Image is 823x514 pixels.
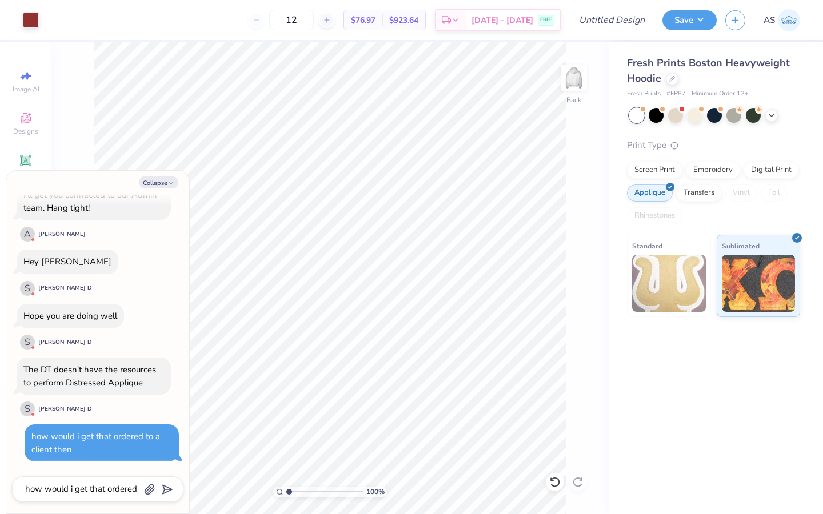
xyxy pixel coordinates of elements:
[627,184,673,202] div: Applique
[676,184,722,202] div: Transfers
[692,89,749,99] span: Minimum Order: 12 +
[627,56,790,85] span: Fresh Prints Boston Heavyweight Hoodie
[38,405,92,413] div: [PERSON_NAME] D
[13,127,38,136] span: Designs
[722,255,796,312] img: Sublimated
[744,162,799,179] div: Digital Print
[20,335,35,350] div: S
[764,9,800,31] a: AS
[540,16,552,24] span: FREE
[23,256,111,267] div: Hey [PERSON_NAME]
[20,401,35,416] div: S
[662,10,717,30] button: Save
[13,85,39,94] span: Image AI
[23,364,156,388] div: The DT doesn't have the resources to perform Distressed Applique
[23,310,117,322] div: Hope you are doing well
[686,162,740,179] div: Embroidery
[351,14,375,26] span: $76.97
[269,10,314,30] input: – –
[389,14,418,26] span: $923.64
[632,255,706,312] img: Standard
[38,230,86,239] div: [PERSON_NAME]
[761,184,788,202] div: Foil
[570,9,654,31] input: Untitled Design
[562,66,585,89] img: Back
[764,14,775,27] span: AS
[627,162,682,179] div: Screen Print
[12,169,39,178] span: Add Text
[632,240,662,252] span: Standard
[20,281,35,296] div: S
[366,487,385,497] span: 100 %
[722,240,760,252] span: Sublimated
[38,338,92,347] div: [PERSON_NAME] D
[20,227,35,242] div: A
[666,89,686,99] span: # FP87
[31,431,160,455] div: how would i get that ordered to a client then
[139,176,178,188] button: Collapse
[627,207,682,224] div: Rhinestones
[38,284,92,292] div: [PERSON_NAME] D
[566,95,581,105] div: Back
[23,189,157,214] div: I'll get you connected to our Admin team. Hang tight!
[627,139,800,152] div: Print Type
[472,14,533,26] span: [DATE] - [DATE]
[725,184,757,202] div: Vinyl
[627,89,661,99] span: Fresh Prints
[778,9,800,31] img: Aniya Sparrow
